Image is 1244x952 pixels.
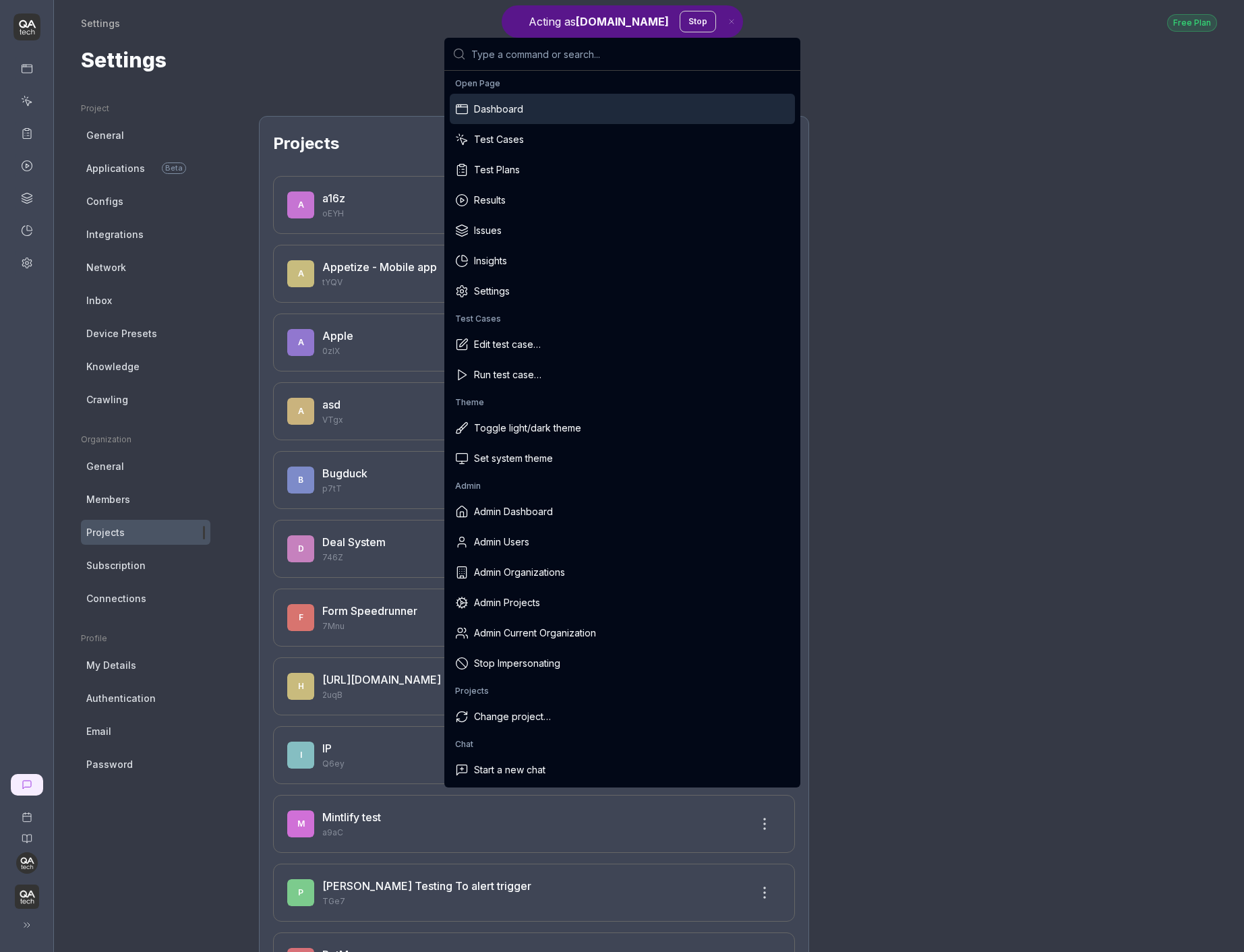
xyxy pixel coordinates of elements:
div: Projects [450,681,795,701]
div: Test Plans [450,154,795,185]
div: Admin Current Organization [450,618,795,648]
div: Theme [450,392,795,413]
div: Stop Impersonating [450,648,795,678]
div: Test Cases [450,124,795,154]
div: Test Cases [450,309,795,329]
div: Edit test case… [450,329,795,359]
div: Issues [450,215,795,245]
div: Insights [450,245,795,276]
div: Admin Organizations [450,557,795,587]
div: Dashboard [450,94,795,124]
div: Start a new chat [450,754,795,785]
div: Open Page [450,73,795,94]
button: Stop [680,11,716,32]
div: Admin Users [450,527,795,557]
div: Set system theme [450,443,795,473]
div: Toggle light/dark theme [450,413,795,443]
div: Change project… [450,701,795,732]
div: Admin [450,476,795,496]
div: Run test case… [450,359,795,390]
div: Results [450,185,795,215]
div: Admin Projects [450,587,795,618]
input: Type a command or search... [471,38,792,70]
div: Suggestions [444,71,800,787]
div: Admin Dashboard [450,496,795,527]
div: Settings [450,276,795,306]
div: Chat [450,734,795,754]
